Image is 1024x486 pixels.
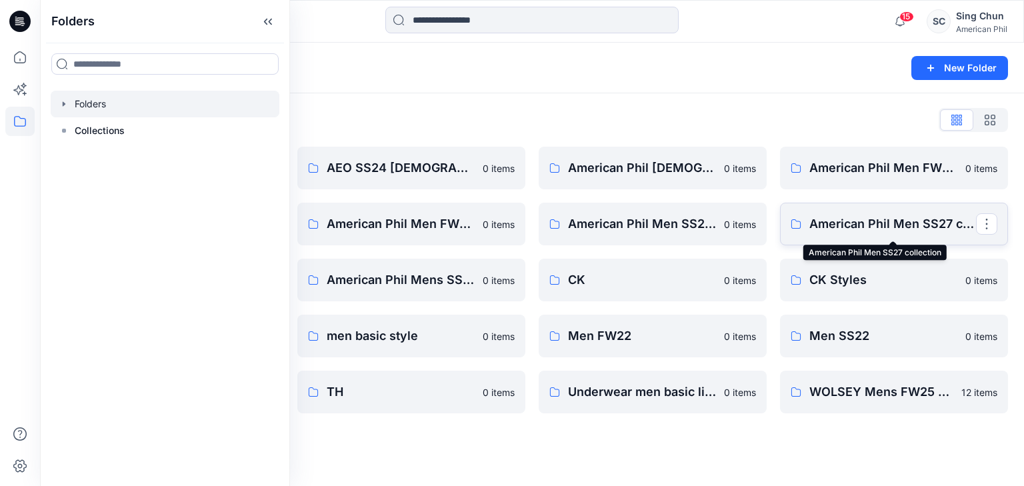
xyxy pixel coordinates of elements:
[568,271,716,289] p: CK
[327,159,475,177] p: AEO SS24 [DEMOGRAPHIC_DATA]
[724,385,756,399] p: 0 items
[483,161,515,175] p: 0 items
[927,9,951,33] div: SC
[809,159,957,177] p: American Phil Men FW23 collection
[780,203,1008,245] a: American Phil Men SS27 collection
[809,327,957,345] p: Men SS22
[327,327,475,345] p: men basic style
[539,203,767,245] a: American Phil Men SS24 collection0 items
[539,315,767,357] a: Men FW220 items
[297,315,525,357] a: men basic style0 items
[327,271,475,289] p: American Phil Mens SS26 collection
[539,147,767,189] a: American Phil [DEMOGRAPHIC_DATA] SS25 collection0 items
[899,11,914,22] span: 15
[724,161,756,175] p: 0 items
[568,159,716,177] p: American Phil [DEMOGRAPHIC_DATA] SS25 collection
[483,385,515,399] p: 0 items
[780,371,1008,413] a: WOLSEY Mens FW25 Collections12 items
[483,273,515,287] p: 0 items
[297,259,525,301] a: American Phil Mens SS26 collection0 items
[780,259,1008,301] a: CK Styles0 items
[483,217,515,231] p: 0 items
[724,273,756,287] p: 0 items
[961,385,997,399] p: 12 items
[956,24,1007,34] div: American Phil
[297,371,525,413] a: TH0 items
[724,217,756,231] p: 0 items
[539,259,767,301] a: CK0 items
[327,215,475,233] p: American Phil Men FW24 collection
[327,383,475,401] p: TH
[75,123,125,139] p: Collections
[780,147,1008,189] a: American Phil Men FW23 collection0 items
[809,383,953,401] p: WOLSEY Mens FW25 Collections
[568,383,716,401] p: Underwear men basic library
[965,273,997,287] p: 0 items
[539,371,767,413] a: Underwear men basic library0 items
[297,203,525,245] a: American Phil Men FW24 collection0 items
[965,329,997,343] p: 0 items
[297,147,525,189] a: AEO SS24 [DEMOGRAPHIC_DATA]0 items
[724,329,756,343] p: 0 items
[965,161,997,175] p: 0 items
[483,329,515,343] p: 0 items
[568,327,716,345] p: Men FW22
[809,271,957,289] p: CK Styles
[809,215,976,233] p: American Phil Men SS27 collection
[568,215,716,233] p: American Phil Men SS24 collection
[956,8,1007,24] div: Sing Chun
[780,315,1008,357] a: Men SS220 items
[911,56,1008,80] button: New Folder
